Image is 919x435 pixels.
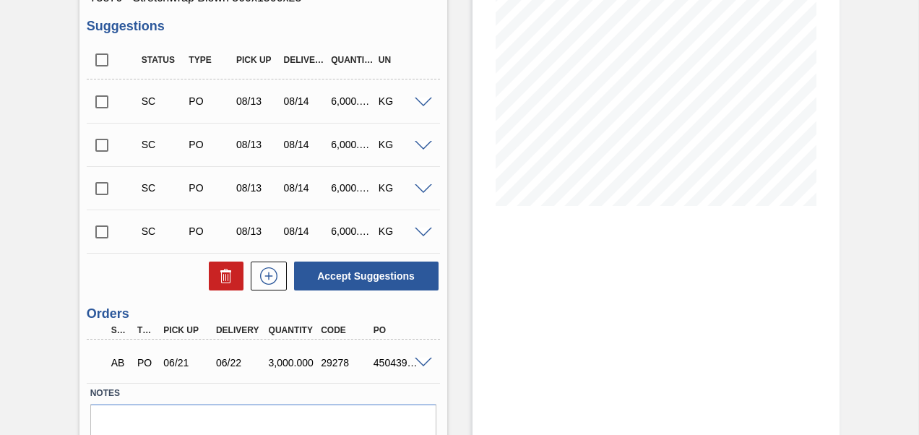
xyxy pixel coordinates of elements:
div: KG [375,139,426,150]
div: Suggestion Created [138,95,189,107]
div: Purchase order [185,182,236,194]
div: Suggestion Created [138,182,189,194]
div: Purchase order [185,139,236,150]
div: KG [375,95,426,107]
div: Delete Suggestions [202,262,243,290]
div: PO [370,325,426,335]
div: Type [134,325,158,335]
div: Purchase order [134,357,158,369]
div: Suggestion Created [138,139,189,150]
div: 6,000.000 [327,139,378,150]
h3: Suggestions [87,19,440,34]
div: Quantity [327,55,378,65]
div: 08/13/2025 [233,225,283,237]
div: Delivery [212,325,269,335]
div: UN [375,55,426,65]
div: 08/14/2025 [280,182,331,194]
div: Pick up [160,325,216,335]
div: 6,000.000 [327,95,378,107]
div: Delivery [280,55,331,65]
div: 29278 [317,357,374,369]
label: Notes [90,383,436,404]
p: AB [111,357,129,369]
div: KG [375,225,426,237]
div: 4504394641 [370,357,426,369]
div: Awaiting Pick Up [108,347,132,379]
div: 08/14/2025 [280,225,331,237]
h3: Orders [87,306,440,322]
div: Quantity [265,325,322,335]
div: Status [138,55,189,65]
div: 6,000.000 [327,182,378,194]
div: Code [317,325,374,335]
div: Step [108,325,132,335]
div: Type [185,55,236,65]
div: 3,000.000 [265,357,322,369]
div: 08/13/2025 [233,95,283,107]
div: 08/13/2025 [233,182,283,194]
div: 06/22/2025 [212,357,269,369]
div: Purchase order [185,95,236,107]
div: 06/21/2025 [160,357,216,369]
button: Accept Suggestions [294,262,439,290]
div: New suggestion [243,262,287,290]
div: 08/14/2025 [280,139,331,150]
div: 08/14/2025 [280,95,331,107]
div: Purchase order [185,225,236,237]
div: 08/13/2025 [233,139,283,150]
div: 6,000.000 [327,225,378,237]
div: Accept Suggestions [287,260,440,292]
div: Suggestion Created [138,225,189,237]
div: KG [375,182,426,194]
div: Pick up [233,55,283,65]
